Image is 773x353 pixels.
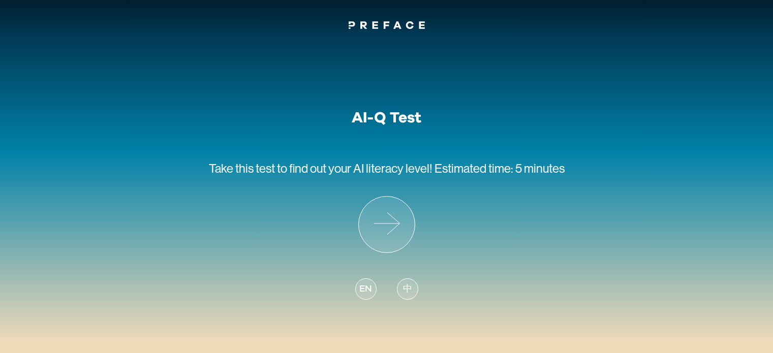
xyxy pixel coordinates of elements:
h1: AI-Q Test [352,109,421,127]
span: 中 [403,282,412,296]
span: EN [359,282,372,296]
span: Estimated time: 5 minutes [435,162,565,175]
span: find out your AI literacy level! [289,162,432,175]
span: Take this test to [209,162,287,175]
